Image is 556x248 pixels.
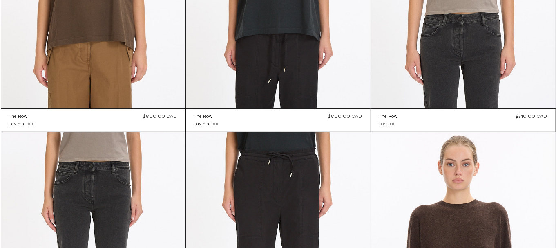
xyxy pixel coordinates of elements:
[516,113,547,120] div: $710.00 CAD
[194,113,213,120] div: the row
[194,120,219,128] a: Lavinia Top
[328,113,362,120] div: $800.00 CAD
[379,113,398,120] a: The Row
[194,113,219,120] a: the row
[9,113,33,120] a: The Row
[379,121,396,128] div: Tori Top
[9,113,28,120] div: The Row
[9,120,33,128] a: Lavinia Top
[143,113,177,120] div: $800.00 CAD
[379,120,398,128] a: Tori Top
